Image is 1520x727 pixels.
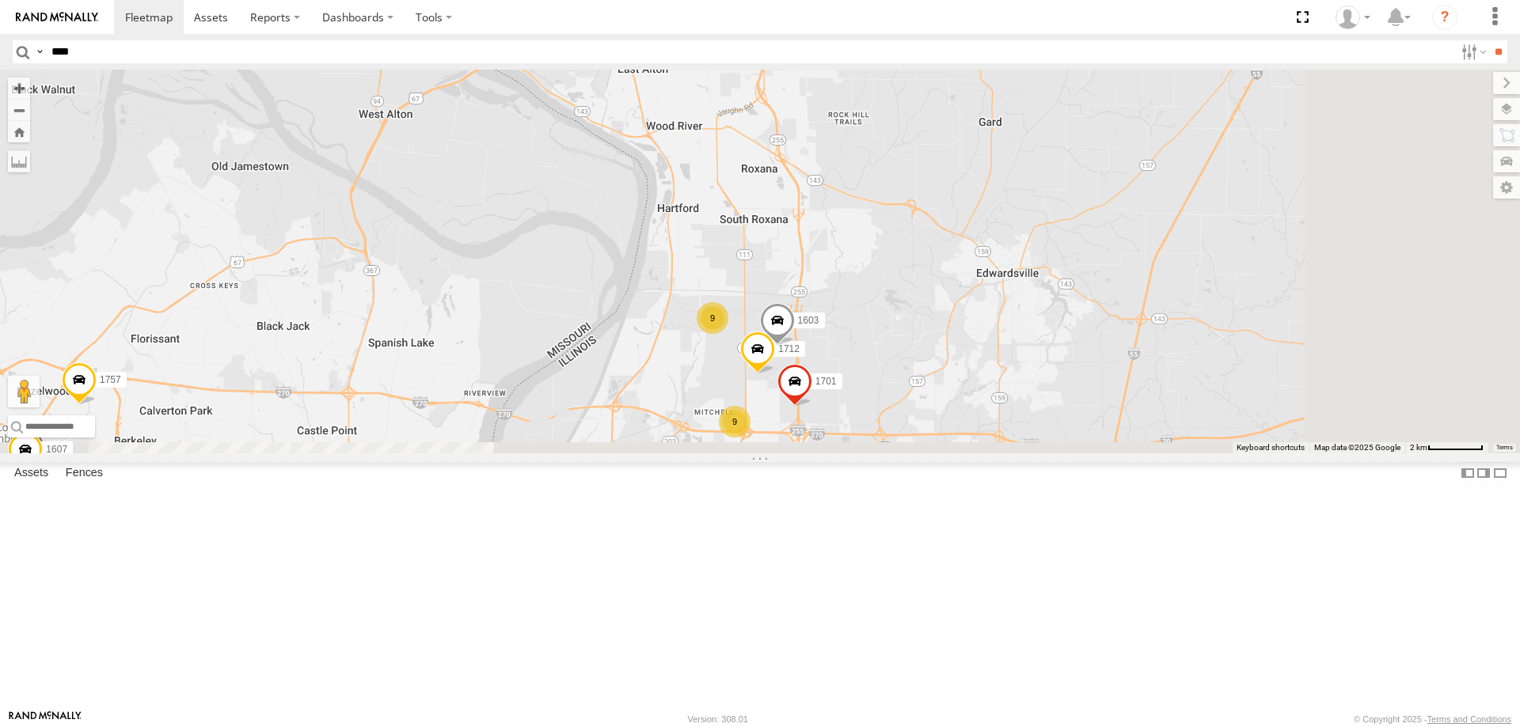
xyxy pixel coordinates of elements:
[815,376,837,387] span: 1701
[46,444,67,455] span: 1607
[6,462,56,484] label: Assets
[33,40,46,63] label: Search Query
[8,121,30,142] button: Zoom Home
[1492,462,1508,485] label: Hide Summary Table
[778,343,800,354] span: 1712
[798,315,819,326] span: 1603
[1460,462,1476,485] label: Dock Summary Table to the Left
[9,711,82,727] a: Visit our Website
[100,374,121,385] span: 1757
[688,714,748,724] div: Version: 308.01
[16,12,98,23] img: rand-logo.svg
[8,150,30,172] label: Measure
[1237,442,1305,453] button: Keyboard shortcuts
[719,406,750,437] div: 9
[1432,5,1457,30] i: ?
[1455,40,1489,63] label: Search Filter Options
[1476,462,1491,485] label: Dock Summary Table to the Right
[1427,714,1511,724] a: Terms and Conditions
[1493,176,1520,199] label: Map Settings
[1330,6,1376,29] div: Fred Welch
[8,78,30,99] button: Zoom in
[1314,443,1400,452] span: Map data ©2025 Google
[58,462,111,484] label: Fences
[1496,445,1513,451] a: Terms (opens in new tab)
[1410,443,1427,452] span: 2 km
[8,376,40,407] button: Drag Pegman onto the map to open Street View
[1354,714,1511,724] div: © Copyright 2025 -
[8,99,30,121] button: Zoom out
[697,302,728,334] div: 9
[1405,442,1488,453] button: Map Scale: 2 km per 67 pixels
